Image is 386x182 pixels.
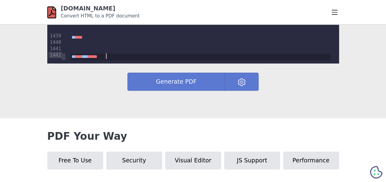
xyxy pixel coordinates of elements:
[165,151,221,169] button: Visual Editor
[122,157,146,164] span: Security
[61,13,140,19] small: Convert HTML to a PDF document
[370,166,382,178] svg: Cookie Preferences
[49,39,62,45] div: 1440
[237,157,267,164] span: JS Support
[59,157,92,164] span: Free To Use
[283,151,339,169] button: Performance
[175,157,211,164] span: Visual Editor
[61,5,115,12] a: [DOMAIN_NAME]
[49,45,62,52] div: 1441
[49,52,62,58] div: 1442
[47,151,103,169] button: Free To Use
[292,157,329,164] span: Performance
[49,32,62,39] div: 1439
[47,131,339,142] h2: PDF Your Way
[224,151,280,169] button: JS Support
[47,6,56,19] img: html-pdf.net
[106,151,162,169] button: Security
[127,73,225,91] button: Generate PDF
